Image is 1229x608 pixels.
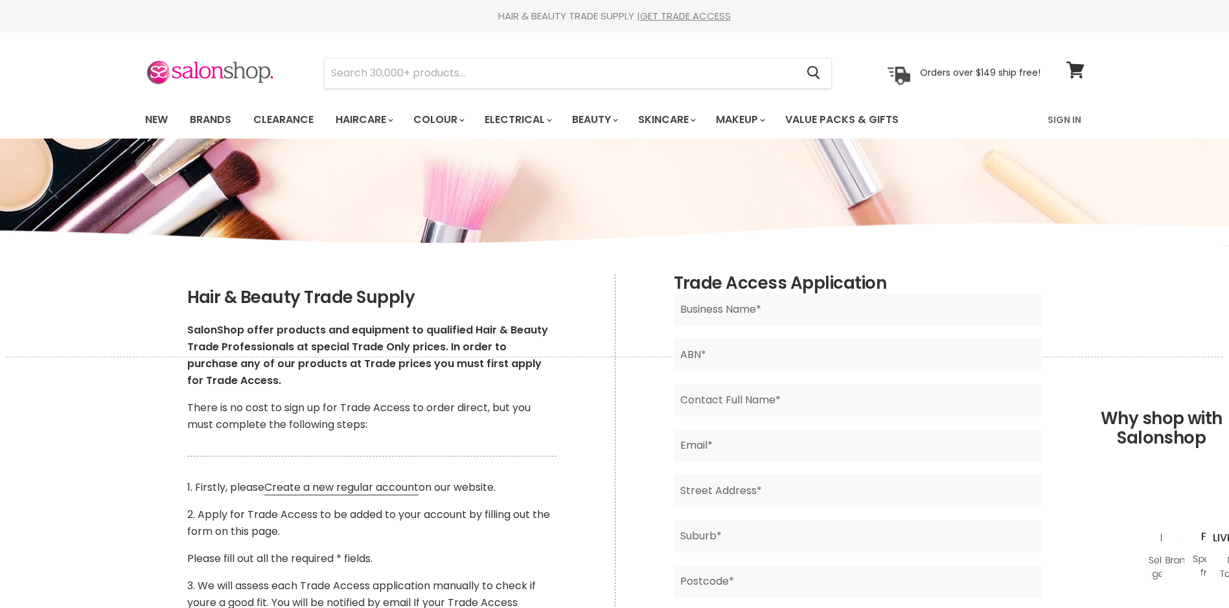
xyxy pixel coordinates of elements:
[135,106,178,133] a: New
[404,106,472,133] a: Colour
[244,106,323,133] a: Clearance
[1040,106,1089,133] a: Sign In
[562,106,626,133] a: Beauty
[706,106,773,133] a: Makeup
[326,106,401,133] a: Haircare
[129,101,1101,139] nav: Main
[187,288,557,308] h2: Hair & Beauty Trade Supply
[129,10,1101,23] div: HAIR & BEAUTY TRADE SUPPLY |
[6,357,1223,467] h2: Why shop with Salonshop
[640,9,731,23] a: GET TRADE ACCESS
[180,106,241,133] a: Brands
[135,101,974,139] ul: Main menu
[775,106,908,133] a: Value Packs & Gifts
[187,550,557,567] p: Please fill out all the required * fields.
[187,479,557,496] p: 1. Firstly, please on our website.
[187,400,557,433] p: There is no cost to sign up for Trade Access to order direct, but you must complete the following...
[324,58,832,89] form: Product
[628,106,704,133] a: Skincare
[920,67,1040,78] p: Orders over $149 ship free!
[325,58,797,88] input: Search
[475,106,560,133] a: Electrical
[674,274,1042,293] h2: Trade Access Application
[187,506,557,540] p: 2. Apply for Trade Access to be added to your account by filling out the form on this page.
[187,322,557,389] p: SalonShop offer products and equipment to qualified Hair & Beauty Trade Professionals at special ...
[264,480,419,495] a: Create a new regular account
[797,58,831,88] button: Search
